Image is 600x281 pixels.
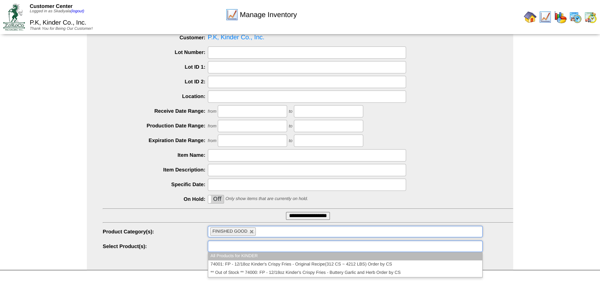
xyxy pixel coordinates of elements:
[584,11,597,23] img: calendarinout.gif
[539,11,552,23] img: line_graph.gif
[208,195,224,204] div: OnOff
[225,196,308,201] span: Only show items that are currently on hold.
[103,181,208,187] label: Specific Date:
[208,252,482,260] li: All Products for KINDER
[213,229,247,234] span: FINISHED GOOD
[103,49,208,55] label: Lot Number:
[30,3,73,9] span: Customer Center
[208,124,217,129] span: from
[30,9,84,13] span: Logged in as Skadiyala
[71,9,84,13] a: (logout)
[103,152,208,158] label: Item Name:
[103,93,208,99] label: Location:
[103,108,208,114] label: Receive Date Range:
[289,139,292,143] span: to
[208,109,217,114] span: from
[208,195,224,203] label: Off
[554,11,567,23] img: graph.gif
[103,243,208,249] label: Select Product(s):
[103,35,208,40] label: Customer:
[208,269,482,277] li: ** Out of Stock ** 74000: FP - 12/18oz Kinder's Crispy Fries - Buttery Garlic and Herb Order by CS
[103,137,208,143] label: Expiration Date Range:
[103,229,208,235] label: Product Category(s):
[208,260,482,269] li: 74001: FP - 12/18oz Kinder's Crispy Fries - Original Recipe(312 CS ~ 4212 LBS) Order by CS
[103,79,208,85] label: Lot ID 2:
[240,11,297,19] span: Manage Inventory
[226,8,238,21] img: line_graph.gif
[103,196,208,202] label: On Hold:
[30,27,93,31] span: Thank You for Being Our Customer!
[524,11,537,23] img: home.gif
[569,11,582,23] img: calendarprod.gif
[103,64,208,70] label: Lot ID 1:
[103,123,208,129] label: Production Date Range:
[103,167,208,173] label: Item Description:
[30,19,86,26] span: P.K, Kinder Co., Inc.
[103,32,513,44] span: P.K, Kinder Co., Inc.
[289,109,292,114] span: to
[289,124,292,129] span: to
[3,4,25,30] img: ZoRoCo_Logo(Green%26Foil)%20jpg.webp
[208,139,217,143] span: from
